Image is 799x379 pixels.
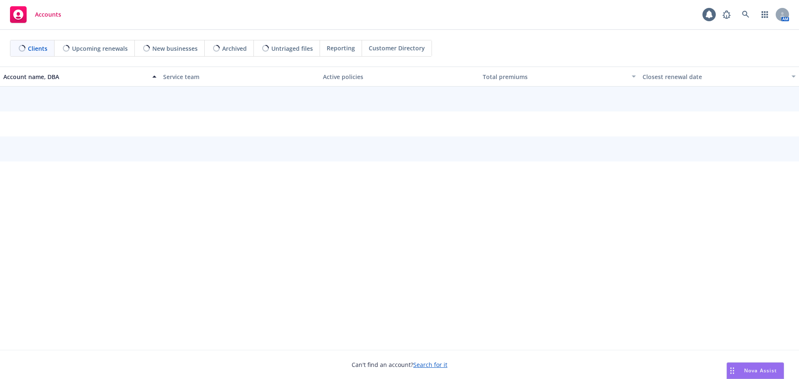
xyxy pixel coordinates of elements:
a: Accounts [7,3,65,26]
a: Search for it [413,361,447,369]
span: New businesses [152,44,198,53]
span: Upcoming renewals [72,44,128,53]
span: Untriaged files [271,44,313,53]
span: Reporting [327,44,355,52]
div: Drag to move [727,363,737,379]
span: Customer Directory [369,44,425,52]
a: Report a Bug [718,6,735,23]
button: Closest renewal date [639,67,799,87]
a: Switch app [757,6,773,23]
div: Active policies [323,72,476,81]
button: Service team [160,67,320,87]
span: Can't find an account? [352,360,447,369]
span: Archived [222,44,247,53]
button: Active policies [320,67,479,87]
button: Nova Assist [727,362,784,379]
button: Total premiums [479,67,639,87]
span: Clients [28,44,47,53]
span: Nova Assist [744,367,777,374]
div: Service team [163,72,316,81]
div: Closest renewal date [643,72,787,81]
div: Total premiums [483,72,627,81]
div: Account name, DBA [3,72,147,81]
span: Accounts [35,11,61,18]
a: Search [737,6,754,23]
